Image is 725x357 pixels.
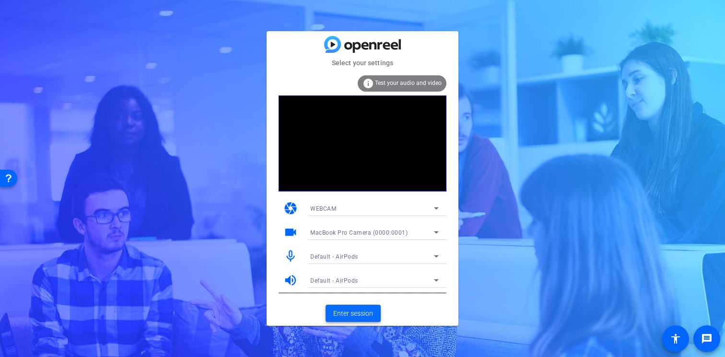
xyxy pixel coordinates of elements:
span: Enter session [333,309,373,319]
span: MacBook Pro Camera (0000:0001) [310,229,408,236]
span: Default - AirPods [310,253,358,260]
span: WEBCAM [310,205,336,212]
span: Test your audio and video [375,80,442,86]
mat-icon: mic_none [283,249,298,263]
mat-icon: message [701,333,713,345]
span: Default - AirPods [310,277,358,284]
mat-icon: accessibility [670,333,681,345]
img: blue-gradient.svg [324,36,401,53]
mat-icon: videocam [283,225,298,239]
button: Enter session [326,305,381,322]
mat-icon: camera [283,201,298,215]
mat-icon: volume_up [283,273,298,287]
mat-card-subtitle: Select your settings [267,58,458,68]
mat-icon: info [362,78,374,89]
